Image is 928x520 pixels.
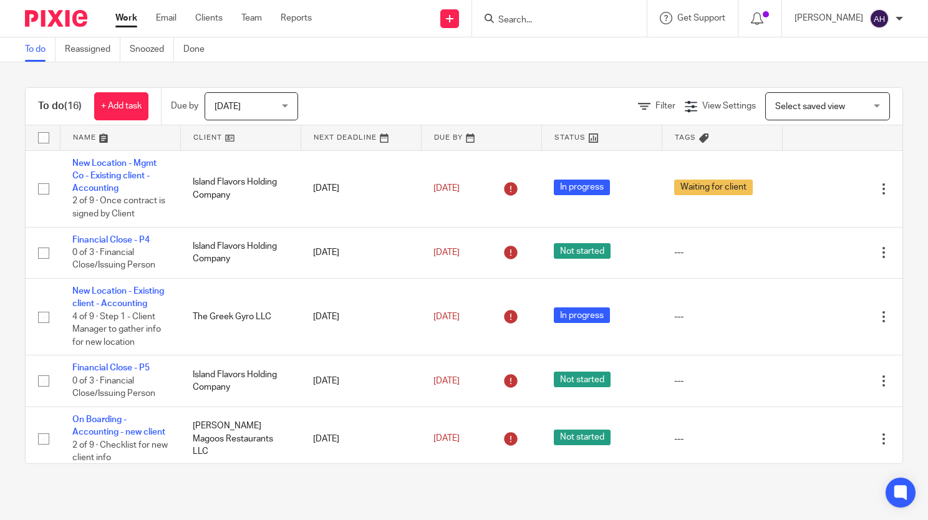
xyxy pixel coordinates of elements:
[72,415,165,436] a: On Boarding - Accounting - new client
[554,372,611,387] span: Not started
[38,100,82,113] h1: To do
[301,227,421,278] td: [DATE]
[183,37,214,62] a: Done
[195,12,223,24] a: Clients
[301,279,421,355] td: [DATE]
[156,12,176,24] a: Email
[301,150,421,227] td: [DATE]
[94,92,148,120] a: + Add task
[702,102,756,110] span: View Settings
[775,102,845,111] span: Select saved view
[433,248,460,257] span: [DATE]
[180,227,301,278] td: Island Flavors Holding Company
[433,377,460,385] span: [DATE]
[674,375,770,387] div: ---
[72,287,164,308] a: New Location - Existing client - Accounting
[674,246,770,259] div: ---
[674,180,753,195] span: Waiting for client
[433,312,460,321] span: [DATE]
[655,102,675,110] span: Filter
[674,311,770,323] div: ---
[795,12,863,24] p: [PERSON_NAME]
[497,15,609,26] input: Search
[72,312,161,347] span: 4 of 9 · Step 1 - Client Manager to gather info for new location
[72,248,155,270] span: 0 of 3 · Financial Close/Issuing Person
[115,12,137,24] a: Work
[171,100,198,112] p: Due by
[281,12,312,24] a: Reports
[180,355,301,407] td: Island Flavors Holding Company
[25,37,56,62] a: To do
[25,10,87,27] img: Pixie
[677,14,725,22] span: Get Support
[554,307,610,323] span: In progress
[180,407,301,471] td: [PERSON_NAME] Magoos Restaurants LLC
[65,37,120,62] a: Reassigned
[64,101,82,111] span: (16)
[554,243,611,259] span: Not started
[241,12,262,24] a: Team
[72,364,150,372] a: Financial Close - P5
[180,279,301,355] td: The Greek Gyro LLC
[301,355,421,407] td: [DATE]
[674,433,770,445] div: ---
[130,37,174,62] a: Snoozed
[72,441,168,463] span: 2 of 9 · Checklist for new client info
[554,180,610,195] span: In progress
[215,102,241,111] span: [DATE]
[72,159,157,193] a: New Location - Mgmt Co - Existing client - Accounting
[72,236,150,244] a: Financial Close - P4
[433,184,460,193] span: [DATE]
[433,435,460,443] span: [DATE]
[72,377,155,398] span: 0 of 3 · Financial Close/Issuing Person
[180,150,301,227] td: Island Flavors Holding Company
[554,430,611,445] span: Not started
[869,9,889,29] img: svg%3E
[675,134,696,141] span: Tags
[72,197,165,219] span: 2 of 9 · Once contract is signed by Client
[301,407,421,471] td: [DATE]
